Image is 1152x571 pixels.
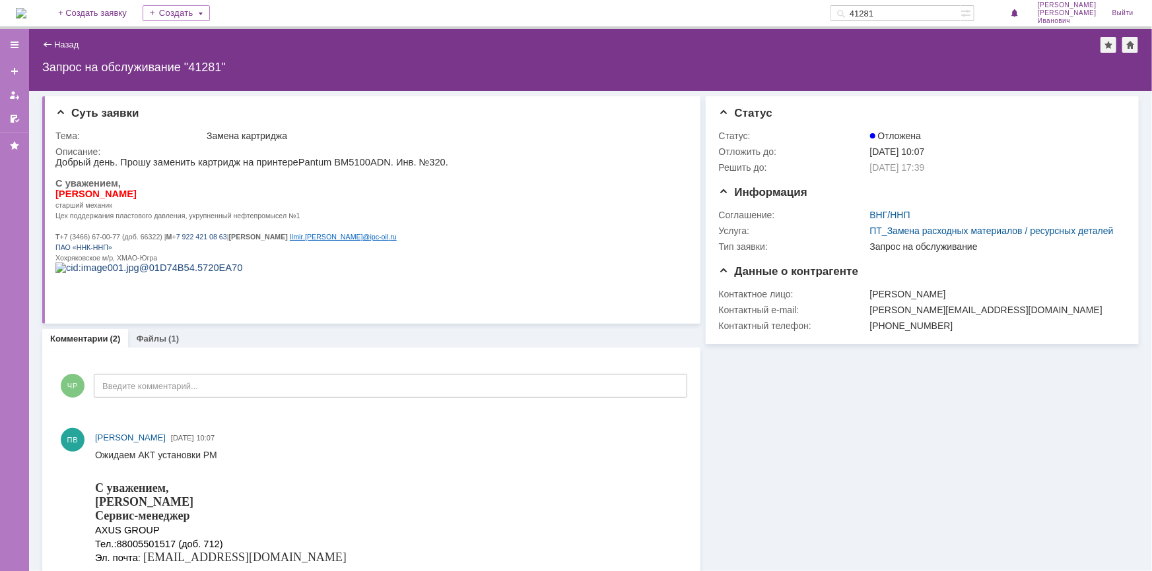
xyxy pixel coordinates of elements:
[719,146,867,157] div: Отложить до:
[110,334,121,344] div: (2)
[172,76,234,84] span: |
[55,146,683,157] div: Описание:
[870,241,1119,252] div: Запрос на обслуживание
[4,61,25,82] a: Создать заявку
[4,108,25,129] a: Мои согласования
[121,76,172,84] span: 7 922 421 08 63
[54,40,79,49] a: Назад
[719,289,867,299] div: Контактное лицо:
[248,76,250,84] span: .
[143,5,210,21] div: Создать
[42,61,1139,74] div: Запрос на обслуживание "41281"
[171,434,194,442] span: [DATE]
[1038,17,1097,25] span: Иванович
[719,131,867,141] div: Статус:
[719,186,807,198] span: Информация
[326,76,333,84] span: oil
[50,334,108,344] a: Комментарии
[719,162,867,173] div: Решить до:
[870,210,910,220] a: ВНГ/ННП
[1038,1,1097,9] span: [PERSON_NAME]
[207,131,681,141] div: Замена картриджа
[16,8,26,18] img: logo
[250,76,308,84] span: [PERSON_NAME]
[234,76,341,84] a: Ilmir.[PERSON_NAME]@ipc-oil.ru
[870,289,1119,299] div: [PERSON_NAME]
[95,431,166,444] a: [PERSON_NAME]
[197,434,215,442] span: 10:07
[136,334,166,344] a: Файлы
[55,107,139,119] span: Суть заявки
[333,76,335,84] span: .
[111,76,117,84] b: М
[719,210,867,220] div: Соглашение:
[870,320,1119,331] div: [PHONE_NUMBER]
[335,76,341,84] span: ru
[95,433,166,442] span: [PERSON_NAME]
[168,334,179,344] div: (1)
[870,305,1119,315] div: [PERSON_NAME][EMAIL_ADDRESS][DOMAIN_NAME]
[315,76,324,84] span: ipc
[55,131,204,141] div: Тема:
[1122,37,1138,53] div: Сделать домашней страницей
[719,241,867,252] div: Тип заявки:
[719,305,867,315] div: Контактный e-mail:
[870,162,925,173] span: [DATE] 17:39
[22,89,128,100] span: 88005501517 (доб. 712)
[870,146,1119,157] div: [DATE] 10:07
[3,63,14,74] img: download
[61,374,85,398] span: ЧР
[174,76,232,84] b: [PERSON_NAME]
[1101,37,1116,53] div: Добавить в избранное
[719,265,859,278] span: Данные о контрагенте
[4,84,25,105] a: Мои заявки
[961,6,974,18] span: Расширенный поиск
[870,225,1114,236] a: ПТ_Замена расходных материалов / ресурсных деталей
[5,76,121,84] span: +7 (3466) 67-00-77 (доб. 66322) | +
[323,76,326,84] span: -
[22,152,128,163] span: 88005501517 (доб. 712)
[234,76,248,84] span: Ilmir
[1038,9,1097,17] span: [PERSON_NAME]
[719,107,772,119] span: Статус
[719,225,867,236] div: Услуга:
[308,76,315,84] span: @
[719,320,867,331] div: Контактный телефон:
[16,8,26,18] a: Перейти на домашнюю страницу
[870,131,922,141] span: Отложена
